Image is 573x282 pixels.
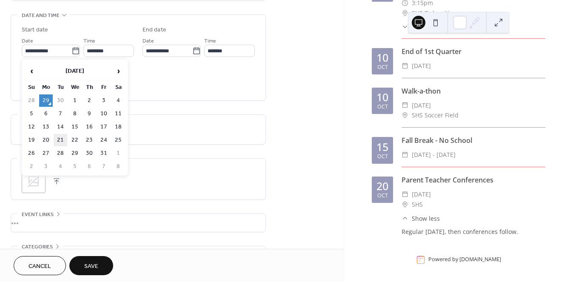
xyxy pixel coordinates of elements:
[377,154,388,160] div: Oct
[25,94,38,107] td: 28
[39,81,53,94] th: Mo
[54,160,67,173] td: 4
[14,256,66,275] button: Cancel
[83,94,96,107] td: 2
[402,46,545,57] div: End of 1st Quarter
[39,62,111,80] th: [DATE]
[376,181,388,191] div: 20
[412,150,456,160] span: [DATE] - [DATE]
[11,214,265,232] div: •••
[402,135,545,145] div: Fall Break - No School
[402,199,408,210] div: ​
[402,86,545,96] div: Walk-a-thon
[22,26,48,34] div: Start date
[39,134,53,146] td: 20
[402,23,408,31] div: ​
[376,142,388,152] div: 15
[39,147,53,160] td: 27
[402,214,408,223] div: ​
[376,92,388,103] div: 10
[68,121,82,133] td: 15
[97,81,111,94] th: Fr
[25,121,38,133] td: 12
[97,134,111,146] td: 24
[22,242,53,251] span: Categories
[402,150,408,160] div: ​
[428,256,501,263] div: Powered by
[68,108,82,120] td: 8
[376,52,388,63] div: 10
[377,104,388,110] div: Oct
[412,199,423,210] span: SHS
[68,81,82,94] th: We
[412,8,457,18] span: SHS Pickup Line
[25,81,38,94] th: Su
[54,134,67,146] td: 21
[402,110,408,120] div: ​
[25,147,38,160] td: 26
[97,121,111,133] td: 17
[402,214,440,223] button: ​Show less
[412,189,431,199] span: [DATE]
[25,134,38,146] td: 19
[402,189,408,199] div: ​
[402,8,408,18] div: ​
[29,262,51,271] span: Cancel
[83,37,95,46] span: Time
[402,61,408,71] div: ​
[112,63,125,80] span: ›
[97,94,111,107] td: 3
[111,147,125,160] td: 1
[459,256,501,263] a: [DOMAIN_NAME]
[83,81,96,94] th: Th
[69,256,113,275] button: Save
[83,147,96,160] td: 30
[68,160,82,173] td: 5
[54,108,67,120] td: 7
[25,160,38,173] td: 2
[39,94,53,107] td: 29
[39,160,53,173] td: 3
[402,23,444,31] button: ​Show more
[97,147,111,160] td: 31
[204,37,216,46] span: Time
[111,160,125,173] td: 8
[111,81,125,94] th: Sa
[412,214,440,223] span: Show less
[402,100,408,111] div: ​
[97,160,111,173] td: 7
[377,65,388,70] div: Oct
[68,94,82,107] td: 1
[412,61,431,71] span: [DATE]
[83,134,96,146] td: 23
[402,227,545,236] div: Regular [DATE], then conferences follow.
[54,94,67,107] td: 30
[377,193,388,199] div: Oct
[54,81,67,94] th: Tu
[111,121,125,133] td: 18
[83,160,96,173] td: 6
[25,108,38,120] td: 5
[54,121,67,133] td: 14
[11,246,265,264] div: •••
[402,175,545,185] div: Parent Teacher Conferences
[84,262,98,271] span: Save
[22,37,33,46] span: Date
[39,121,53,133] td: 13
[54,147,67,160] td: 28
[111,108,125,120] td: 11
[25,63,38,80] span: ‹
[143,26,166,34] div: End date
[111,94,125,107] td: 4
[22,11,60,20] span: Date and time
[412,110,459,120] span: SHS Soccer Field
[83,121,96,133] td: 16
[22,169,46,193] div: ;
[111,134,125,146] td: 25
[83,108,96,120] td: 9
[143,37,154,46] span: Date
[39,108,53,120] td: 6
[68,134,82,146] td: 22
[22,210,54,219] span: Event links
